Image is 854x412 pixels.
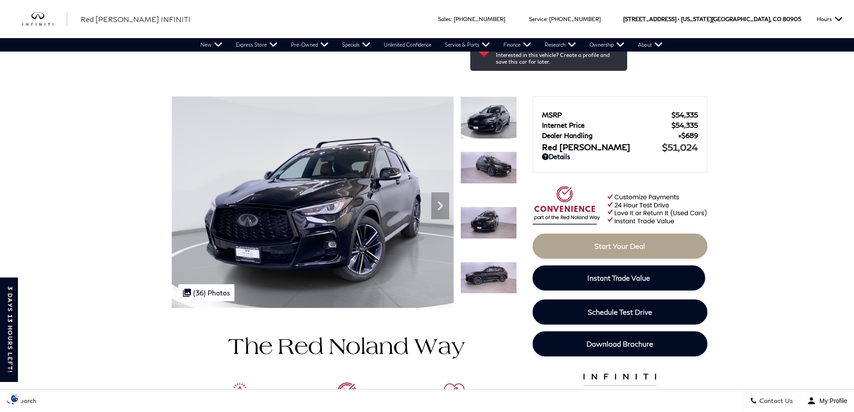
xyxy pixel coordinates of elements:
[533,234,707,259] a: Start Your Deal
[542,142,698,152] a: Red [PERSON_NAME] $51,024
[542,121,698,129] a: Internet Price $54,335
[4,394,25,403] section: Click to Open Cookie Consent Modal
[81,15,191,23] span: Red [PERSON_NAME] INFINITI
[542,131,678,139] span: Dealer Handling
[460,96,517,139] img: New 2025 BLACK OBSIDIAN INFINITI SPORT AWD image 1
[631,38,669,52] a: About
[672,121,698,129] span: $54,335
[542,111,698,119] a: MSRP $54,335
[194,38,669,52] nav: Main Navigation
[816,397,847,404] span: My Profile
[533,331,707,356] a: Download Brochure
[542,152,698,160] a: Details
[438,38,497,52] a: Service & Parts
[81,14,191,25] a: Red [PERSON_NAME] INFINITI
[22,12,67,26] img: INFINITI
[542,121,672,129] span: Internet Price
[587,273,650,282] span: Instant Trade Value
[454,16,505,22] a: [PHONE_NUMBER]
[546,16,548,22] span: :
[4,394,25,403] img: Opt-Out Icon
[576,371,663,407] img: infinitipremiumcare.png
[594,242,645,250] span: Start Your Deal
[284,38,335,52] a: Pre-Owned
[588,308,652,316] span: Schedule Test Drive
[672,111,698,119] span: $54,335
[460,152,517,184] img: New 2025 BLACK OBSIDIAN INFINITI SPORT AWD image 2
[438,16,451,22] span: Sales
[542,111,672,119] span: MSRP
[229,38,284,52] a: Express Store
[178,284,234,301] div: (36) Photos
[14,397,36,405] span: Search
[460,262,517,294] img: New 2025 BLACK OBSIDIAN INFINITI SPORT AWD image 4
[377,38,438,52] a: Unlimited Confidence
[549,16,601,22] a: [PHONE_NUMBER]
[335,38,377,52] a: Specials
[451,16,452,22] span: :
[460,207,517,239] img: New 2025 BLACK OBSIDIAN INFINITI SPORT AWD image 3
[22,12,67,26] a: infiniti
[678,131,698,139] span: $689
[538,38,583,52] a: Research
[529,16,546,22] span: Service
[533,299,707,325] a: Schedule Test Drive
[533,265,705,291] a: Instant Trade Value
[497,38,538,52] a: Finance
[800,390,854,412] button: Open user profile menu
[583,38,631,52] a: Ownership
[172,96,454,308] img: New 2025 BLACK OBSIDIAN INFINITI SPORT AWD image 1
[757,397,793,405] span: Contact Us
[431,192,449,219] div: Next
[194,38,229,52] a: New
[623,16,801,22] a: [STREET_ADDRESS] • [US_STATE][GEOGRAPHIC_DATA], CO 80905
[542,142,662,152] span: Red [PERSON_NAME]
[586,339,653,348] span: Download Brochure
[542,131,698,139] a: Dealer Handling $689
[662,142,698,152] span: $51,024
